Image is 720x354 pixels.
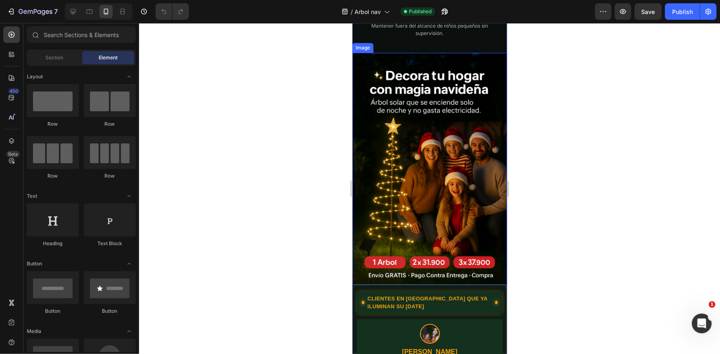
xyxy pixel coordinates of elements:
span: Element [99,54,118,61]
div: 450 [8,88,20,94]
div: [PERSON_NAME] [40,324,95,334]
div: Row [84,172,136,180]
span: Layout [27,73,43,80]
img: Claudia R. [57,301,77,321]
div: Heading [27,240,79,247]
span: Button [27,260,42,267]
div: Publish [672,7,693,16]
div: Undo/Redo [156,3,189,20]
span: / [351,7,353,16]
div: Image [2,21,19,28]
span: Toggle open [123,325,136,338]
div: Text Block [84,240,136,247]
input: Search Sections & Elements [27,26,136,43]
span: Published [409,8,432,15]
div: Row [27,172,79,180]
b: Clientes en [GEOGRAPHIC_DATA] que ya iluminan su [DATE] [15,272,140,288]
div: Beta [6,151,20,157]
span: Save [642,8,655,15]
iframe: Design area [352,23,507,354]
span: Toggle open [123,257,136,270]
button: Save [635,3,662,20]
p: 7 [54,7,58,16]
span: Text [27,192,37,200]
span: Toggle open [123,70,136,83]
div: Row [27,120,79,128]
button: Publish [665,3,700,20]
button: 7 [3,3,61,20]
div: Row [84,120,136,128]
span: Section [46,54,64,61]
span: Media [27,328,41,335]
div: Button [84,307,136,315]
iframe: Intercom live chat [692,314,712,333]
div: Button [27,307,79,315]
span: Arbol nav [354,7,381,16]
span: Toggle open [123,190,136,203]
span: 1 [709,301,715,308]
